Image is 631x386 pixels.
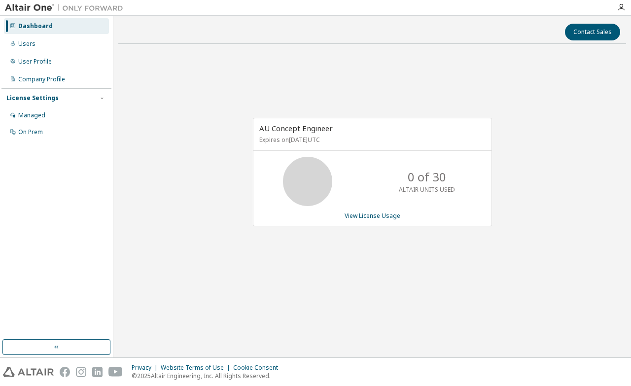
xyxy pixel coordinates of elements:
p: Expires on [DATE] UTC [259,136,483,144]
div: User Profile [18,58,52,66]
div: Privacy [132,364,161,372]
p: ALTAIR UNITS USED [399,185,455,194]
img: linkedin.svg [92,367,103,377]
div: Cookie Consent [233,364,284,372]
div: License Settings [6,94,59,102]
img: facebook.svg [60,367,70,377]
img: instagram.svg [76,367,86,377]
button: Contact Sales [565,24,620,40]
p: 0 of 30 [408,169,446,185]
img: youtube.svg [108,367,123,377]
div: Company Profile [18,75,65,83]
div: On Prem [18,128,43,136]
div: Dashboard [18,22,53,30]
div: Website Terms of Use [161,364,233,372]
span: AU Concept Engineer [259,123,333,133]
img: Altair One [5,3,128,13]
p: © 2025 Altair Engineering, Inc. All Rights Reserved. [132,372,284,380]
a: View License Usage [345,211,400,220]
div: Users [18,40,35,48]
div: Managed [18,111,45,119]
img: altair_logo.svg [3,367,54,377]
